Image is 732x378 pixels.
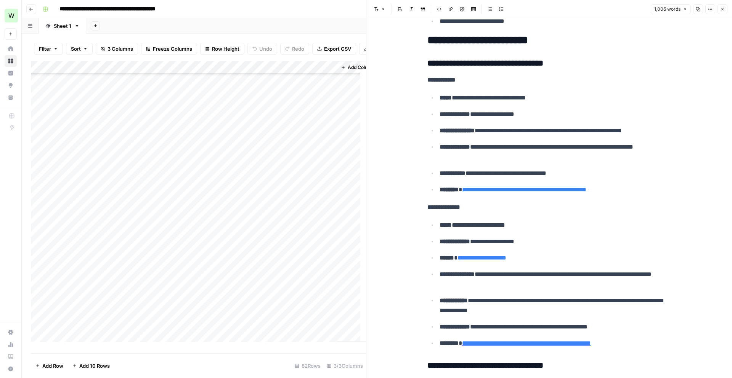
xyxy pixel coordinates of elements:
button: Add 10 Rows [68,360,114,372]
a: Opportunities [5,79,17,91]
a: Browse [5,55,17,67]
a: Usage [5,338,17,351]
button: Workspace: Workspace1 [5,6,17,25]
button: 3 Columns [96,43,138,55]
span: Redo [292,45,304,53]
a: Your Data [5,91,17,104]
div: 3/3 Columns [324,360,366,372]
a: Learning Hub [5,351,17,363]
a: Sheet 1 [39,18,86,34]
span: Add Row [42,362,63,370]
button: Redo [280,43,309,55]
span: Add 10 Rows [79,362,110,370]
button: Row Height [200,43,244,55]
span: Sort [71,45,81,53]
span: Add Column [348,64,374,71]
a: Insights [5,67,17,79]
span: W [8,11,14,20]
button: Add Row [31,360,68,372]
div: Sheet 1 [54,22,71,30]
button: Sort [66,43,93,55]
span: Export CSV [324,45,351,53]
span: 3 Columns [108,45,133,53]
button: Export CSV [312,43,356,55]
button: Filter [34,43,63,55]
button: Freeze Columns [141,43,197,55]
a: Settings [5,326,17,338]
span: Filter [39,45,51,53]
span: Freeze Columns [153,45,192,53]
span: Undo [259,45,272,53]
button: Undo [247,43,277,55]
button: Add Column [338,62,377,72]
span: 1,006 words [654,6,681,13]
div: 82 Rows [292,360,324,372]
span: Row Height [212,45,239,53]
button: 1,006 words [651,4,691,14]
button: Help + Support [5,363,17,375]
a: Home [5,43,17,55]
